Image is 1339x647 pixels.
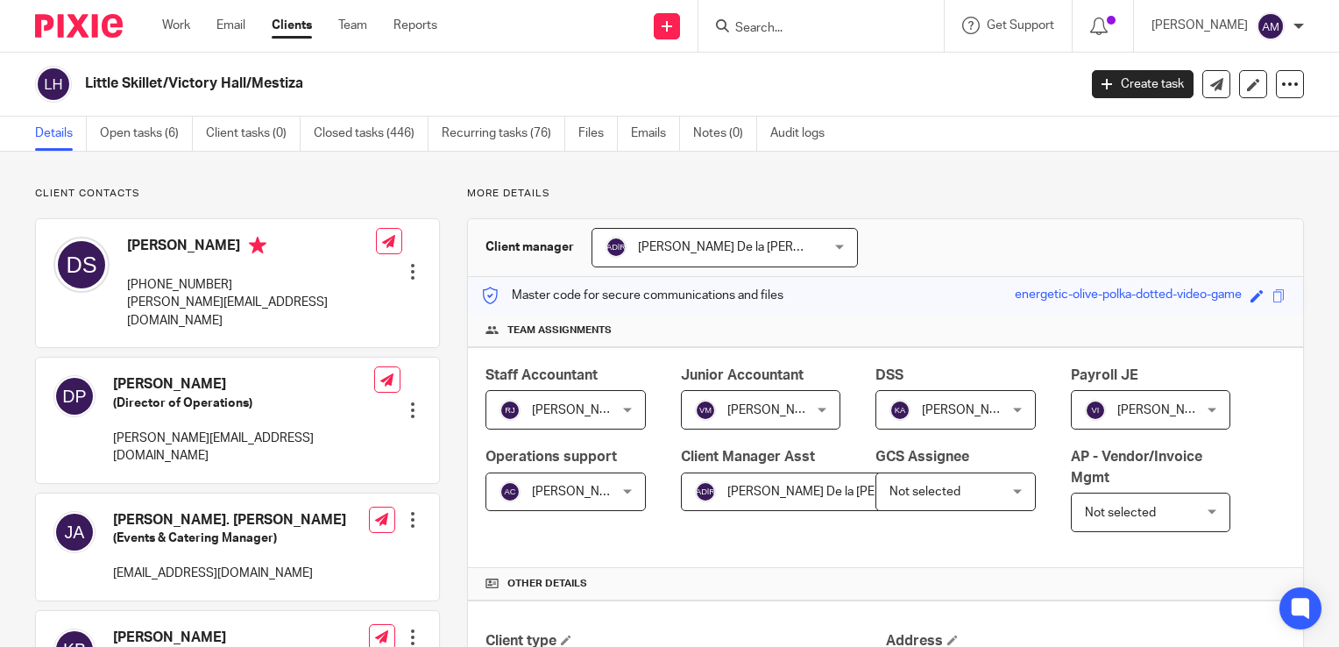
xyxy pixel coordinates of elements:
[499,481,521,502] img: svg%3E
[733,21,891,37] input: Search
[113,629,313,647] h4: [PERSON_NAME]
[693,117,757,151] a: Notes (0)
[1257,12,1285,40] img: svg%3E
[113,565,346,582] p: [EMAIL_ADDRESS][DOMAIN_NAME]
[113,530,346,547] h5: (Events & Catering Manager)
[889,400,910,421] img: svg%3E
[606,237,627,258] img: svg%3E
[695,481,716,502] img: svg%3E
[53,511,96,553] img: svg%3E
[127,294,376,330] p: [PERSON_NAME][EMAIL_ADDRESS][DOMAIN_NAME]
[875,450,969,464] span: GCS Assignee
[1071,368,1138,382] span: Payroll JE
[113,395,374,412] h5: (Director of Operations)
[1092,70,1194,98] a: Create task
[507,323,612,338] span: Team assignments
[1085,400,1106,421] img: svg%3E
[499,400,521,421] img: svg%3E
[35,14,123,38] img: Pixie
[53,237,110,293] img: svg%3E
[113,511,346,530] h4: [PERSON_NAME]. [PERSON_NAME]
[1085,507,1156,519] span: Not selected
[481,287,783,304] p: Master code for secure communications and files
[507,577,587,591] span: Other details
[249,237,266,254] i: Primary
[681,368,804,382] span: Junior Accountant
[922,404,1018,416] span: [PERSON_NAME]
[113,430,374,466] p: [PERSON_NAME][EMAIL_ADDRESS][DOMAIN_NAME]
[532,404,628,416] span: [PERSON_NAME]
[875,368,903,382] span: DSS
[889,486,960,498] span: Not selected
[578,117,618,151] a: Files
[638,241,863,253] span: [PERSON_NAME] De la [PERSON_NAME]
[485,450,617,464] span: Operations support
[113,375,374,394] h4: [PERSON_NAME]
[216,17,245,34] a: Email
[442,117,565,151] a: Recurring tasks (76)
[532,486,628,498] span: [PERSON_NAME]
[35,66,72,103] img: svg%3E
[35,187,440,201] p: Client contacts
[770,117,838,151] a: Audit logs
[127,276,376,294] p: [PHONE_NUMBER]
[1117,404,1214,416] span: [PERSON_NAME]
[987,19,1054,32] span: Get Support
[272,17,312,34] a: Clients
[100,117,193,151] a: Open tasks (6)
[681,450,815,464] span: Client Manager Asst
[631,117,680,151] a: Emails
[53,375,96,417] img: svg%3E
[35,117,87,151] a: Details
[127,237,376,259] h4: [PERSON_NAME]
[727,404,824,416] span: [PERSON_NAME]
[695,400,716,421] img: svg%3E
[485,368,598,382] span: Staff Accountant
[338,17,367,34] a: Team
[467,187,1304,201] p: More details
[393,17,437,34] a: Reports
[1151,17,1248,34] p: [PERSON_NAME]
[314,117,429,151] a: Closed tasks (446)
[162,17,190,34] a: Work
[1071,450,1202,484] span: AP - Vendor/Invoice Mgmt
[85,75,869,93] h2: Little Skillet/Victory Hall/Mestiza
[485,238,574,256] h3: Client manager
[1015,286,1242,306] div: energetic-olive-polka-dotted-video-game
[206,117,301,151] a: Client tasks (0)
[727,486,953,498] span: [PERSON_NAME] De la [PERSON_NAME]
